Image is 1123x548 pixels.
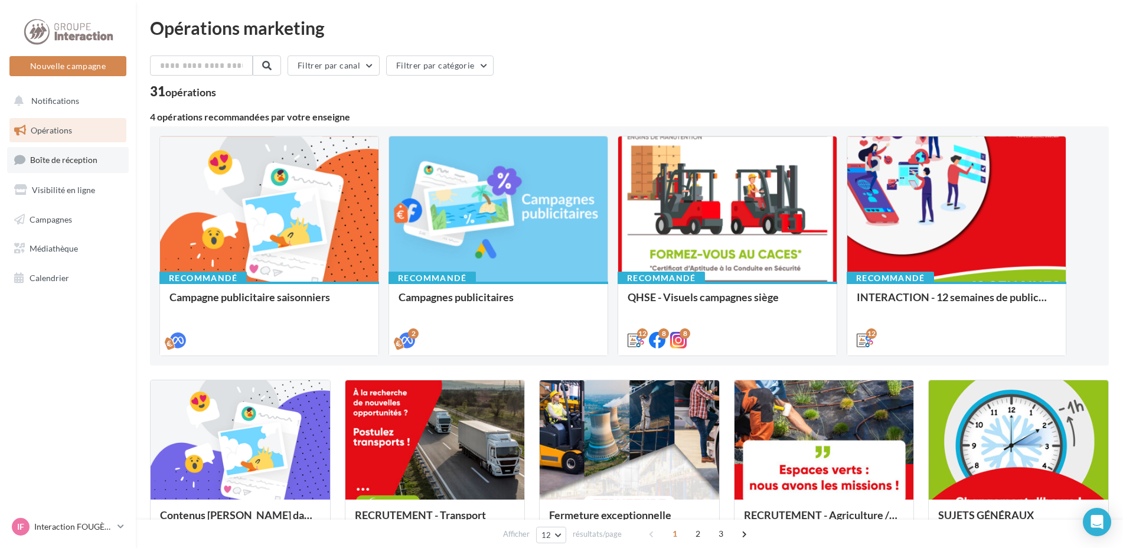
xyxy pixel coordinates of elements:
[386,56,494,76] button: Filtrer par catégorie
[549,509,710,533] div: Fermeture exceptionnelle
[165,87,216,97] div: opérations
[744,509,905,533] div: RECRUTEMENT - Agriculture / Espaces verts
[541,530,551,540] span: 12
[618,272,705,285] div: Recommandé
[680,328,690,339] div: 8
[573,529,622,540] span: résultats/page
[160,509,321,533] div: Contenus [PERSON_NAME] dans un esprit estival
[32,185,95,195] span: Visibilité en ligne
[637,328,648,339] div: 12
[399,291,598,315] div: Campagnes publicitaires
[17,521,24,533] span: IF
[503,529,530,540] span: Afficher
[34,521,113,533] p: Interaction FOUGÈRES
[7,178,129,203] a: Visibilité en ligne
[159,272,247,285] div: Recommandé
[866,328,877,339] div: 12
[31,125,72,135] span: Opérations
[658,328,669,339] div: 8
[7,118,129,143] a: Opérations
[30,155,97,165] span: Boîte de réception
[150,112,1109,122] div: 4 opérations recommandées par votre enseigne
[7,266,129,291] a: Calendrier
[169,291,369,315] div: Campagne publicitaire saisonniers
[355,509,515,533] div: RECRUTEMENT - Transport
[150,19,1109,37] div: Opérations marketing
[847,272,934,285] div: Recommandé
[389,272,476,285] div: Recommandé
[150,85,216,98] div: 31
[665,524,684,543] span: 1
[1083,508,1111,536] div: Open Intercom Messenger
[288,56,380,76] button: Filtrer par canal
[31,96,79,106] span: Notifications
[30,273,69,283] span: Calendrier
[7,89,124,113] button: Notifications
[7,236,129,261] a: Médiathèque
[7,147,129,172] a: Boîte de réception
[9,516,126,538] a: IF Interaction FOUGÈRES
[628,291,827,315] div: QHSE - Visuels campagnes siège
[408,328,419,339] div: 2
[857,291,1056,315] div: INTERACTION - 12 semaines de publication
[536,527,566,543] button: 12
[30,243,78,253] span: Médiathèque
[30,214,72,224] span: Campagnes
[688,524,707,543] span: 2
[9,56,126,76] button: Nouvelle campagne
[7,207,129,232] a: Campagnes
[938,509,1099,533] div: SUJETS GÉNÉRAUX
[711,524,730,543] span: 3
